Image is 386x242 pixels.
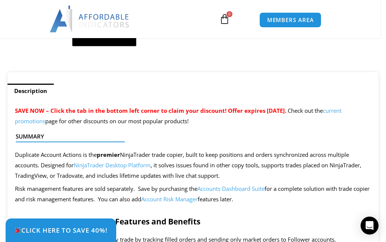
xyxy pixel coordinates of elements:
button: Buy with GPay [72,31,136,46]
iframe: PayPal Message 1 [7,51,371,58]
span: Click Here to save 40%! [14,227,108,233]
p: Risk management features are sold separately. Save by purchasing the for a complete solution with... [15,184,371,205]
a: 0 [208,8,241,30]
img: LogoAI | Affordable Indicators – NinjaTrader [50,6,130,32]
span: MEMBERS AREA [267,17,314,23]
a: NinjaTrader Desktop Platform [74,161,151,169]
a: current promotions [15,107,342,125]
strong: NinjaTrader Trade Copier Features and Benefits [15,216,200,227]
span: SAVE NOW – Click the tab in the bottom left corner to claim your discount! Offer expires [DATE]. [15,107,286,114]
a: Account Risk Manager [141,195,198,203]
span: 0 [226,11,232,17]
span: Duplicate Account Actions is the NinjaTrader trade copier, built to keep positions and orders syn... [15,151,361,179]
a: MEMBERS AREA [259,12,322,28]
p: Check out the page for other discounts on our most popular products! [15,106,371,127]
img: 🎉 [15,227,21,233]
a: Accounts Dashboard Suite [197,185,265,192]
div: Open Intercom Messenger [361,217,379,235]
a: 🎉Click Here to save 40%! [6,218,116,242]
a: Description [7,84,54,98]
h4: Summary [16,133,364,140]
